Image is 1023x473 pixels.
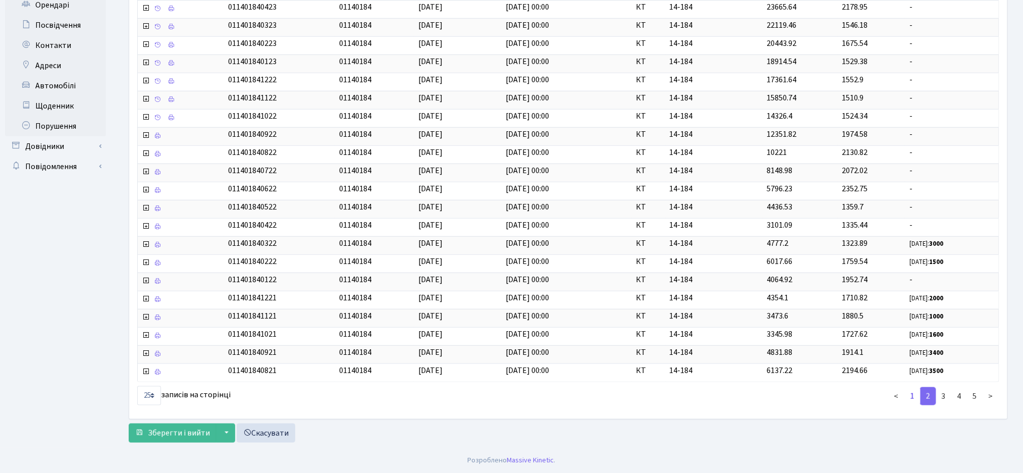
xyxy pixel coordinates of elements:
span: 1759.54 [842,256,868,267]
b: 3400 [929,348,943,357]
span: 14-184 [670,165,759,177]
span: 01140184 [339,347,371,358]
span: Зберегти і вийти [148,428,210,439]
span: 12351.82 [767,129,796,140]
span: 14-184 [670,201,759,213]
span: 01140184 [339,74,371,85]
span: 01140184 [339,220,371,231]
span: 1880.5 [842,310,864,322]
span: [DATE] 00:00 [506,92,549,103]
a: Massive Kinetic [507,455,554,465]
span: КТ [636,147,662,159]
a: Посвідчення [5,15,106,35]
span: [DATE] 00:00 [506,220,549,231]
span: [DATE] [418,238,443,249]
span: [DATE] 00:00 [506,111,549,122]
span: - [909,56,995,68]
span: [DATE] 00:00 [506,274,549,285]
span: 1359.7 [842,201,864,213]
small: [DATE]: [909,348,943,357]
span: 011401840522 [228,201,277,213]
select: записів на сторінці [137,386,161,405]
span: 4064.92 [767,274,792,285]
span: [DATE] 00:00 [506,74,549,85]
b: 1500 [929,257,943,267]
a: Автомобілі [5,76,106,96]
span: 14-184 [670,238,759,249]
span: 1974.58 [842,129,868,140]
a: 2 [920,387,936,405]
span: [DATE] 00:00 [506,329,549,340]
span: КТ [636,74,662,86]
span: 011401840323 [228,20,277,31]
span: [DATE] 00:00 [506,2,549,13]
span: 14-184 [670,347,759,358]
span: [DATE] [418,183,443,194]
span: 01140184 [339,147,371,158]
span: 20443.92 [767,38,796,49]
span: 3473.6 [767,310,788,322]
span: 2352.75 [842,183,868,194]
span: 14-184 [670,147,759,159]
a: 1 [904,387,921,405]
span: 2130.82 [842,147,868,158]
span: [DATE] 00:00 [506,129,549,140]
div: Розроблено . [468,455,556,466]
span: - [909,165,995,177]
span: КТ [636,238,662,249]
span: 1524.34 [842,111,868,122]
span: 14-184 [670,310,759,322]
span: [DATE] 00:00 [506,347,549,358]
span: 1710.82 [842,292,868,303]
a: 5 [967,387,983,405]
small: [DATE]: [909,257,943,267]
span: - [909,2,995,13]
span: - [909,20,995,31]
b: 1000 [929,312,943,321]
span: 011401841122 [228,92,277,103]
span: КТ [636,165,662,177]
span: КТ [636,329,662,340]
span: [DATE] [418,365,443,376]
span: [DATE] [418,147,443,158]
span: 011401841221 [228,292,277,303]
a: Повідомлення [5,156,106,177]
button: Зберегти і вийти [129,424,217,443]
span: КТ [636,256,662,268]
span: [DATE] [418,74,443,85]
span: [DATE] 00:00 [506,56,549,67]
span: 6017.66 [767,256,792,267]
span: 01140184 [339,56,371,67]
span: 01140184 [339,129,371,140]
span: 1914.1 [842,347,864,358]
span: - [909,111,995,122]
span: 1952.74 [842,274,868,285]
span: [DATE] 00:00 [506,147,549,158]
span: 011401840423 [228,2,277,13]
small: [DATE]: [909,239,943,248]
small: [DATE]: [909,312,943,321]
span: 14-184 [670,183,759,195]
span: КТ [636,220,662,231]
span: 14-184 [670,365,759,377]
span: 10221 [767,147,787,158]
a: 4 [951,387,967,405]
span: КТ [636,38,662,49]
small: [DATE]: [909,366,943,376]
a: Адреси [5,56,106,76]
span: 01140184 [339,274,371,285]
span: 011401841021 [228,329,277,340]
span: 1323.89 [842,238,868,249]
span: 01140184 [339,365,371,376]
span: КТ [636,92,662,104]
b: 2000 [929,294,943,303]
span: - [909,220,995,231]
span: 01140184 [339,238,371,249]
span: 1529.38 [842,56,868,67]
span: 01140184 [339,2,371,13]
small: [DATE]: [909,294,943,303]
span: 3101.09 [767,220,792,231]
span: 6137.22 [767,365,792,376]
span: 1552.9 [842,74,864,85]
span: 2072.02 [842,165,868,176]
